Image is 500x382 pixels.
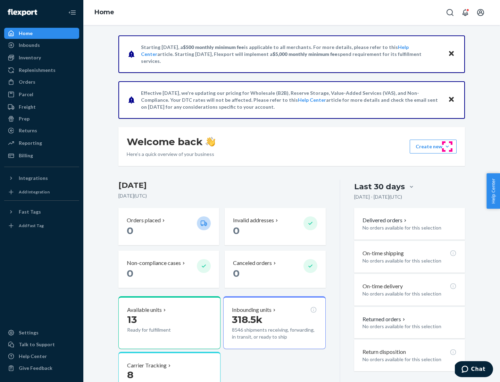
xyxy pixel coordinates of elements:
span: 318.5k [232,314,262,325]
img: hand-wave emoji [206,137,215,147]
a: Settings [4,327,79,338]
div: Talk to Support [19,341,55,348]
p: No orders available for this selection [362,257,457,264]
iframe: Opens a widget where you can chat to one of our agents [455,361,493,379]
span: Create new order [417,176,461,181]
div: Parcel [19,91,33,98]
p: Effective [DATE], we're updating our pricing for Wholesale (B2B), Reserve Storage, Value-Added Se... [141,90,441,110]
div: Inventory [19,54,41,61]
p: Available units [127,306,162,314]
a: Add Fast Tag [4,220,79,231]
span: 0 [233,267,240,279]
a: Freight [4,101,79,113]
p: [DATE] ( UTC ) [118,192,326,199]
button: Returned orders [362,315,407,323]
span: 0 [127,267,133,279]
button: Delivered orders [362,216,408,224]
button: Close [447,49,456,59]
div: Replenishments [19,67,56,74]
a: Help Center [4,351,79,362]
div: Orders [19,78,35,85]
button: Talk to Support [4,339,79,350]
button: Create new order [411,171,480,186]
button: Create newCreate new inboundCreate new orderCreate new product [410,140,457,153]
a: Prep [4,113,79,124]
a: Inbounds [4,40,79,51]
img: Flexport logo [8,9,37,16]
button: Canceled orders 0 [225,251,325,288]
div: Integrations [19,175,48,182]
button: Open Search Box [443,6,457,19]
a: Replenishments [4,65,79,76]
p: On-time shipping [362,249,404,257]
button: Orders placed 0 [118,208,219,245]
a: Home [94,8,114,16]
span: Create new inbound [417,161,461,166]
div: Last 30 days [354,181,405,192]
p: No orders available for this selection [362,356,457,363]
button: Create new inbound [411,156,480,171]
button: Available units13Ready for fulfillment [118,296,220,349]
p: Starting [DATE], a is applicable to all merchants. For more details, please refer to this article... [141,44,441,65]
a: Billing [4,150,79,161]
p: Ready for fulfillment [127,326,191,333]
div: Reporting [19,140,42,147]
button: Non-compliance cases 0 [118,251,219,288]
p: Invalid addresses [233,216,274,224]
a: Add Integration [4,186,79,198]
div: Add Integration [19,189,50,195]
div: Fast Tags [19,208,41,215]
span: 0 [127,225,133,236]
a: Orders [4,76,79,88]
p: Here’s a quick overview of your business [127,151,215,158]
a: Reporting [4,138,79,149]
button: Integrations [4,173,79,184]
button: Open account menu [474,6,487,19]
button: Open notifications [458,6,472,19]
ol: breadcrumbs [89,2,120,23]
button: Give Feedback [4,363,79,374]
button: Invalid addresses 0 [225,208,325,245]
span: Create new product [417,191,461,196]
a: Returns [4,125,79,136]
div: Settings [19,329,39,336]
span: 13 [127,314,137,325]
div: Freight [19,103,36,110]
p: Non-compliance cases [127,259,181,267]
p: Orders placed [127,216,161,224]
p: No orders available for this selection [362,323,457,330]
p: On-time delivery [362,282,403,290]
p: Inbounding units [232,306,272,314]
button: Close Navigation [65,6,79,19]
button: Fast Tags [4,206,79,217]
p: 8546 shipments receiving, forwarding, in transit, or ready to ship [232,326,317,340]
span: $5,000 monthly minimum fee [273,51,337,57]
p: Carrier Tracking [127,362,167,369]
div: Inbounds [19,42,40,49]
h3: [DATE] [118,180,326,191]
button: Create new product [411,186,480,201]
div: Billing [19,152,33,159]
p: No orders available for this selection [362,224,457,231]
div: Help Center [19,353,47,360]
p: Canceled orders [233,259,272,267]
span: $500 monthly minimum fee [183,44,244,50]
div: Prep [19,115,30,122]
p: [DATE] - [DATE] ( UTC ) [354,193,402,200]
button: Help Center [486,173,500,209]
button: Close [447,95,456,105]
a: Help Center [298,97,326,103]
button: Inbounding units318.5k8546 shipments receiving, forwarding, in transit, or ready to ship [223,296,325,349]
p: Return disposition [362,348,406,356]
span: 8 [127,369,133,381]
div: Add Fast Tag [19,223,44,229]
h1: Welcome back [127,135,215,148]
div: Give Feedback [19,365,52,372]
div: Home [19,30,33,37]
a: Home [4,28,79,39]
span: 0 [233,225,240,236]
